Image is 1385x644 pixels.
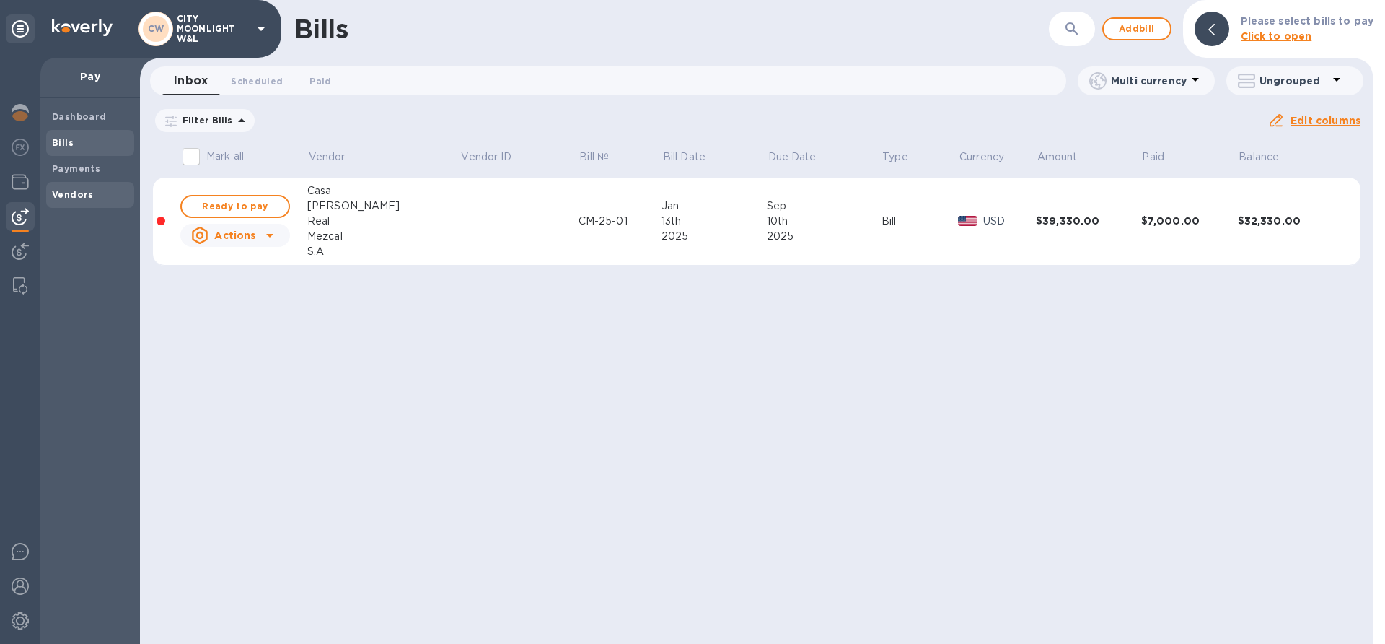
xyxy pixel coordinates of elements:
[882,149,908,165] p: Type
[177,14,249,44] p: CITY MOONLIGHT W&L
[294,14,348,44] h1: Bills
[180,195,290,218] button: Ready to pay
[177,114,233,126] p: Filter Bills
[1241,30,1312,42] b: Click to open
[461,149,511,165] p: Vendor ID
[1037,149,1096,165] span: Amount
[1102,17,1171,40] button: Addbill
[1239,149,1298,165] span: Balance
[1111,74,1187,88] p: Multi currency
[307,199,460,214] div: [PERSON_NAME]
[309,149,346,165] p: Vendor
[663,149,724,165] span: Bill Date
[767,214,881,229] div: 10th
[1141,214,1238,228] div: $7,000.00
[1239,149,1279,165] p: Balance
[1238,214,1342,228] div: $32,330.00
[661,229,767,244] div: 2025
[52,163,100,174] b: Payments
[307,214,460,229] div: Real
[1241,15,1373,27] b: Please select bills to pay
[307,183,460,199] div: Casa
[309,149,364,165] span: Vendor
[174,71,208,91] span: Inbox
[767,199,881,214] div: Sep
[307,244,460,259] div: S.A
[12,173,29,191] img: Wallets
[1291,115,1360,126] u: Edit columns
[148,23,164,34] b: CW
[768,149,835,165] span: Due Date
[52,111,107,122] b: Dashboard
[959,149,1004,165] p: Currency
[1142,149,1183,165] span: Paid
[206,149,244,164] p: Mark all
[1037,149,1078,165] p: Amount
[1115,20,1158,38] span: Add bill
[663,149,705,165] p: Bill Date
[12,139,29,156] img: Foreign exchange
[6,14,35,43] div: Unpin categories
[52,19,113,36] img: Logo
[983,214,1036,229] p: USD
[1036,214,1141,228] div: $39,330.00
[579,214,661,229] div: CM-25-01
[1259,74,1328,88] p: Ungrouped
[309,74,331,89] span: Paid
[231,74,283,89] span: Scheduled
[579,149,609,165] p: Bill №
[214,230,255,241] u: Actions
[882,149,927,165] span: Type
[52,69,128,84] p: Pay
[768,149,817,165] p: Due Date
[661,214,767,229] div: 13th
[881,214,959,229] div: Bill
[52,189,94,200] b: Vendors
[579,149,628,165] span: Bill №
[767,229,881,244] div: 2025
[661,199,767,214] div: Jan
[958,216,977,226] img: USD
[52,137,74,148] b: Bills
[1142,149,1164,165] p: Paid
[193,198,277,215] span: Ready to pay
[307,229,460,244] div: Mezcal
[461,149,530,165] span: Vendor ID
